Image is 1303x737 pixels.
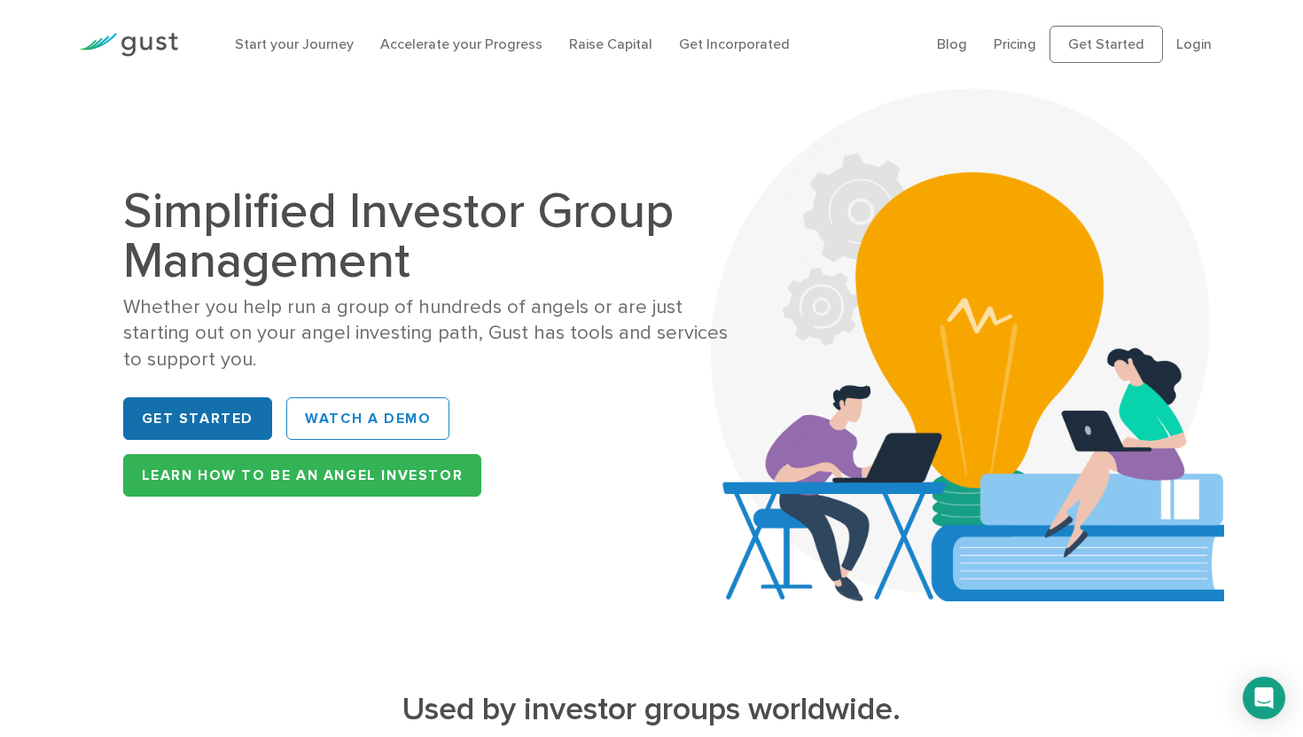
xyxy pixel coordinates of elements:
a: Start your Journey [235,35,354,52]
a: Accelerate your Progress [380,35,542,52]
a: Learn How to be an Angel Investor [123,454,482,497]
a: Login [1176,35,1212,52]
div: Whether you help run a group of hundreds of angels or are just starting out on your angel investi... [123,294,729,372]
a: Get Started [123,397,273,440]
h1: Simplified Investor Group Management [123,186,729,286]
a: Get Incorporated [679,35,790,52]
h2: Used by investor groups worldwide. [193,690,1110,728]
a: Raise Capital [569,35,652,52]
a: Pricing [994,35,1036,52]
div: Open Intercom Messenger [1243,677,1285,719]
a: Blog [937,35,967,52]
img: Gust Logo [79,33,178,57]
a: WATCH A DEMO [286,397,449,440]
a: Get Started [1049,26,1163,63]
img: Aca 2023 Hero Bg [711,89,1225,601]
